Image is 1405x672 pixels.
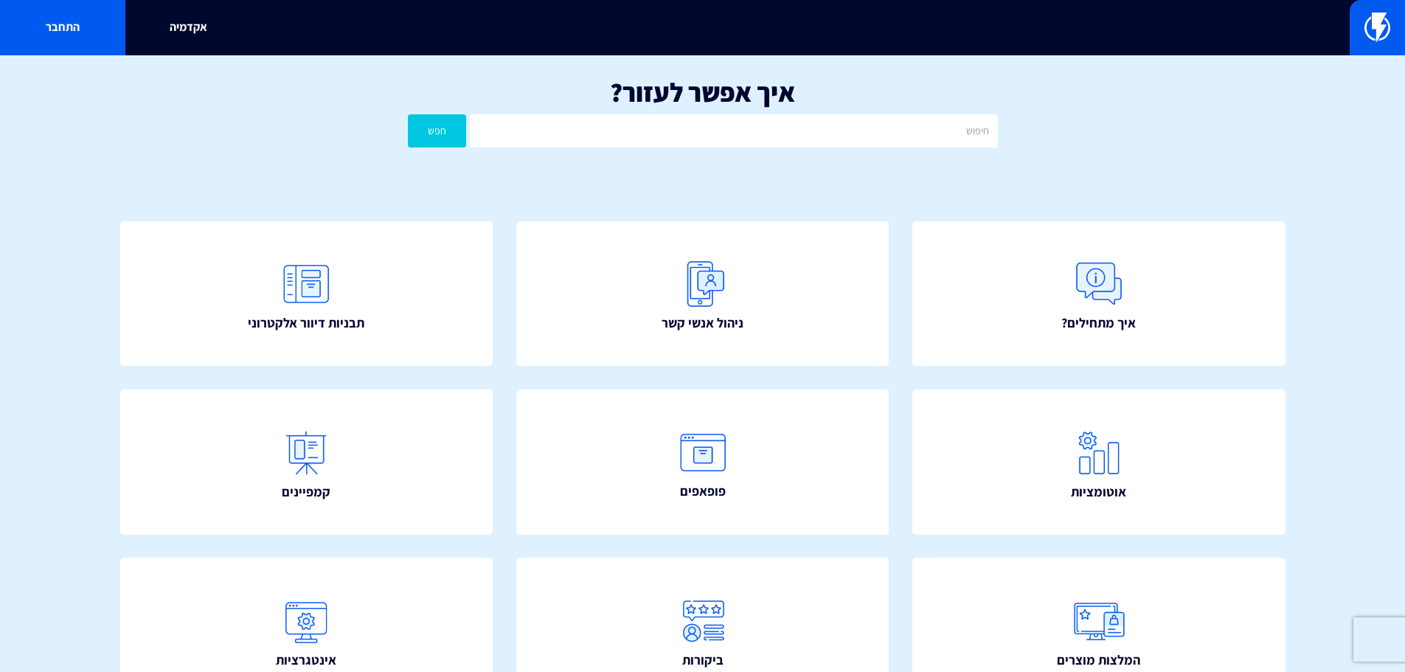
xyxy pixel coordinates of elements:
[282,482,330,502] span: קמפיינים
[408,114,467,148] button: חפש
[680,482,726,501] span: פופאפים
[22,77,1383,107] h1: איך אפשר לעזור?
[120,221,493,367] a: תבניות דיוור אלקטרוני
[662,314,743,333] span: ניהול אנשי קשר
[516,389,889,535] a: פופאפים
[1057,651,1140,670] span: המלצות מוצרים
[120,389,493,535] a: קמפיינים
[276,651,336,670] span: אינטגרציות
[470,114,997,148] input: חיפוש
[371,11,1035,45] input: חיפוש מהיר...
[1061,314,1136,333] span: איך מתחילים?
[516,221,889,367] a: ניהול אנשי קשר
[682,651,724,670] span: ביקורות
[1071,482,1126,502] span: אוטומציות
[248,314,364,333] span: תבניות דיוור אלקטרוני
[912,221,1286,367] a: איך מתחילים?
[912,389,1286,535] a: אוטומציות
